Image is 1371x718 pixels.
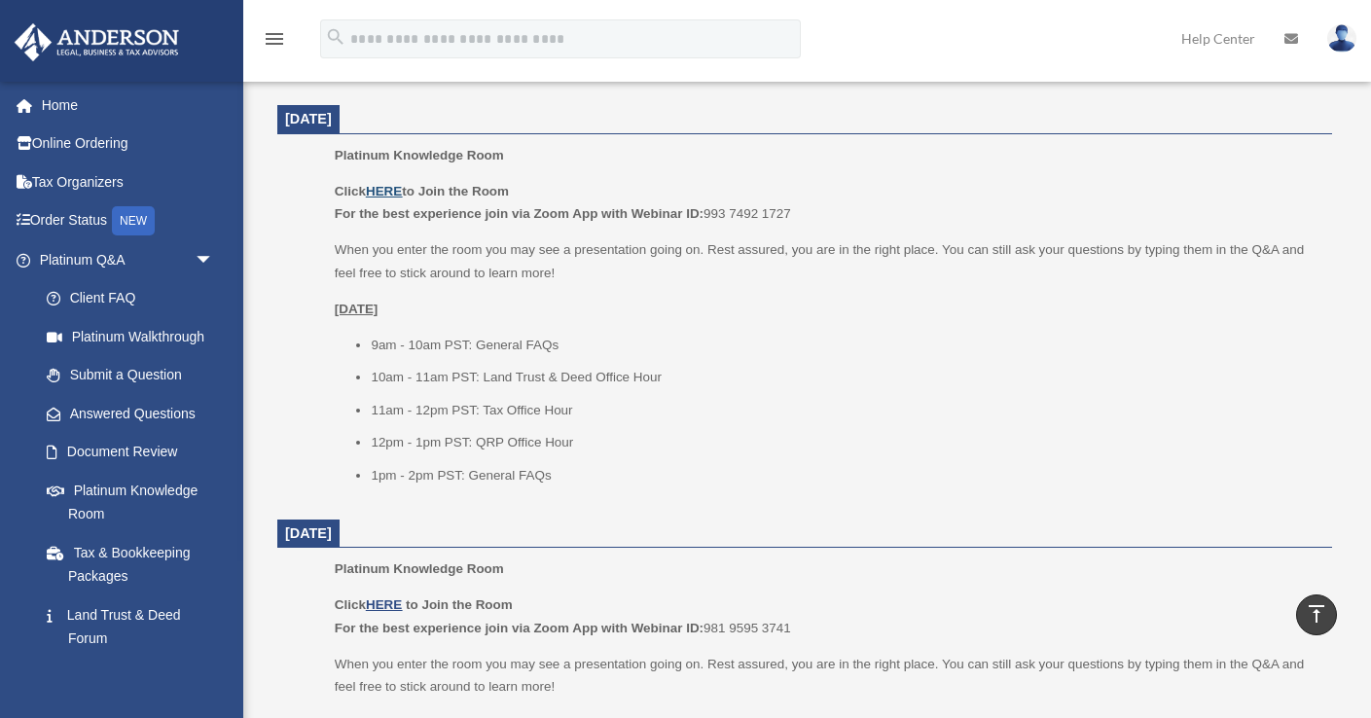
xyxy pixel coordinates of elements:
[14,162,243,201] a: Tax Organizers
[27,433,243,472] a: Document Review
[14,125,243,163] a: Online Ordering
[263,34,286,51] a: menu
[335,206,704,221] b: For the best experience join via Zoom App with Webinar ID:
[335,238,1318,284] p: When you enter the room you may see a presentation going on. Rest assured, you are in the right p...
[27,317,243,356] a: Platinum Walkthrough
[335,180,1318,226] p: 993 7492 1727
[366,597,402,612] a: HERE
[195,240,234,280] span: arrow_drop_down
[14,86,243,125] a: Home
[14,240,243,279] a: Platinum Q&Aarrow_drop_down
[371,431,1318,454] li: 12pm - 1pm PST: QRP Office Hour
[335,561,504,576] span: Platinum Knowledge Room
[406,597,513,612] b: to Join the Room
[112,206,155,235] div: NEW
[263,27,286,51] i: menu
[9,23,185,61] img: Anderson Advisors Platinum Portal
[27,595,243,658] a: Land Trust & Deed Forum
[325,26,346,48] i: search
[27,471,234,533] a: Platinum Knowledge Room
[1305,602,1328,626] i: vertical_align_top
[27,533,243,595] a: Tax & Bookkeeping Packages
[14,201,243,241] a: Order StatusNEW
[366,184,402,198] a: HERE
[27,279,243,318] a: Client FAQ
[285,111,332,126] span: [DATE]
[335,597,406,612] b: Click
[335,593,1318,639] p: 981 9595 3741
[335,653,1318,699] p: When you enter the room you may see a presentation going on. Rest assured, you are in the right p...
[335,184,509,198] b: Click to Join the Room
[371,334,1318,357] li: 9am - 10am PST: General FAQs
[371,366,1318,389] li: 10am - 11am PST: Land Trust & Deed Office Hour
[1327,24,1356,53] img: User Pic
[335,148,504,162] span: Platinum Knowledge Room
[371,464,1318,487] li: 1pm - 2pm PST: General FAQs
[285,525,332,541] span: [DATE]
[27,394,243,433] a: Answered Questions
[335,621,704,635] b: For the best experience join via Zoom App with Webinar ID:
[1296,594,1337,635] a: vertical_align_top
[335,302,379,316] u: [DATE]
[371,399,1318,422] li: 11am - 12pm PST: Tax Office Hour
[27,356,243,395] a: Submit a Question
